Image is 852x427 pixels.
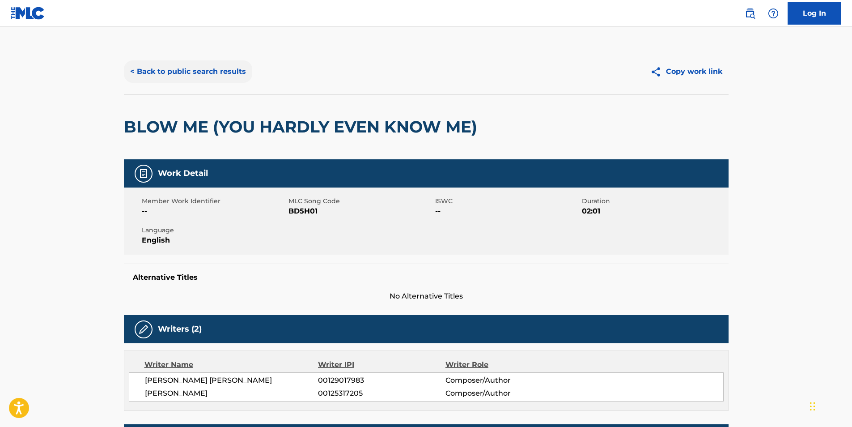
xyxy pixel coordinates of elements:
span: Member Work Identifier [142,196,286,206]
h5: Work Detail [158,168,208,179]
span: Duration [582,196,726,206]
img: help [768,8,779,19]
img: search [745,8,755,19]
span: 00129017983 [318,375,445,386]
img: MLC Logo [11,7,45,20]
img: Work Detail [138,168,149,179]
h5: Writers (2) [158,324,202,334]
span: -- [142,206,286,217]
span: 02:01 [582,206,726,217]
span: BD5H01 [288,206,433,217]
div: Writer IPI [318,359,445,370]
span: Composer/Author [445,388,561,399]
div: Chat-widget [807,384,852,427]
div: Writer Name [144,359,318,370]
span: MLC Song Code [288,196,433,206]
a: Public Search [741,4,759,22]
span: [PERSON_NAME] [145,388,318,399]
span: Composer/Author [445,375,561,386]
span: ISWC [435,196,580,206]
h2: BLOW ME (YOU HARDLY EVEN KNOW ME) [124,117,482,137]
span: Language [142,226,286,235]
div: Help [764,4,782,22]
iframe: Chat Widget [807,384,852,427]
div: Vedä [810,393,815,420]
img: Writers [138,324,149,335]
span: -- [435,206,580,217]
span: [PERSON_NAME] [PERSON_NAME] [145,375,318,386]
span: 00125317205 [318,388,445,399]
span: No Alternative Titles [124,291,729,302]
a: Log In [788,2,841,25]
button: < Back to public search results [124,60,252,83]
img: Copy work link [650,66,666,77]
button: Copy work link [644,60,729,83]
h5: Alternative Titles [133,273,720,282]
div: Writer Role [445,359,561,370]
span: English [142,235,286,246]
